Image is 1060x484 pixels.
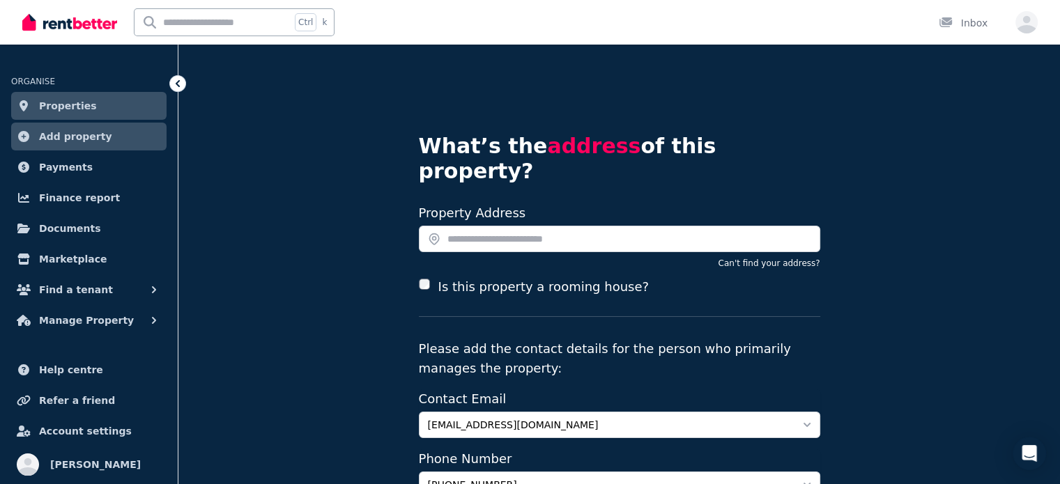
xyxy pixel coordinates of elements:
span: ORGANISE [11,77,55,86]
button: Can't find your address? [718,258,820,269]
span: Account settings [39,423,132,439]
span: [EMAIL_ADDRESS][DOMAIN_NAME] [428,418,792,432]
label: Contact Email [419,389,820,409]
span: Payments [39,159,93,175]
button: Find a tenant [11,276,167,304]
label: Property Address [419,205,526,220]
span: Marketplace [39,251,107,267]
span: Refer a friend [39,392,115,409]
a: Account settings [11,417,167,445]
div: Open Intercom Messenger [1013,437,1046,470]
img: RentBetter [22,12,117,33]
span: Find a tenant [39,281,113,298]
div: Inbox [939,16,988,30]
p: Please add the contact details for the person who primarily manages the property: [419,339,820,378]
label: Phone Number [419,449,820,469]
button: [EMAIL_ADDRESS][DOMAIN_NAME] [419,412,820,438]
a: Add property [11,123,167,150]
span: Help centre [39,361,103,378]
a: Documents [11,214,167,242]
span: Properties [39,97,97,114]
a: Refer a friend [11,387,167,414]
h4: What’s the of this property? [419,134,820,184]
a: Marketplace [11,245,167,273]
a: Help centre [11,356,167,384]
span: k [322,17,327,28]
span: Manage Property [39,312,134,329]
span: [PERSON_NAME] [50,456,141,473]
a: Finance report [11,184,167,212]
a: Properties [11,92,167,120]
span: address [547,134,640,158]
label: Is this property a rooming house? [438,277,649,297]
span: Add property [39,128,112,145]
a: Payments [11,153,167,181]
span: Documents [39,220,101,237]
span: Finance report [39,189,120,206]
span: Ctrl [295,13,316,31]
button: Manage Property [11,306,167,334]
